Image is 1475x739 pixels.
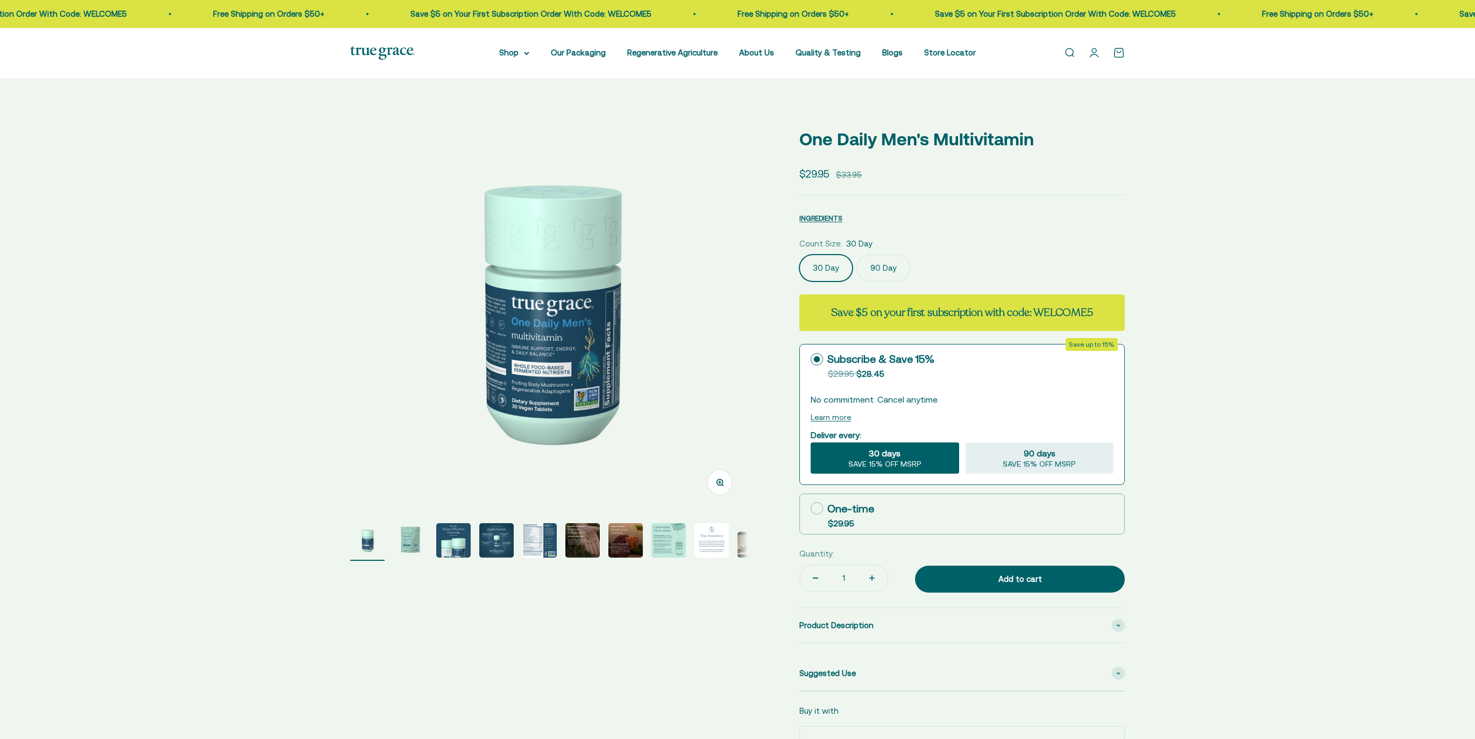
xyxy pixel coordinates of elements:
[651,523,686,558] img: One Daily Men's Multivitamin
[565,523,600,558] img: One Daily Men's Multivitamin
[608,523,643,558] img: One Daily Men's Multivitamin
[924,48,976,57] a: Store Locator
[799,166,829,182] sale-price: $29.95
[799,619,874,632] span: Product Description
[799,125,1125,153] p: One Daily Men's Multivitamin
[350,523,385,561] button: Go to item 1
[393,523,428,558] img: Daily Multivitamin for Immune Support, Energy, and Daily Balance* - Vitamin A, Vitamin D3, and Zi...
[520,9,632,18] a: Free Shipping on Orders $50+
[350,112,748,510] img: One Daily Men's Multivitamin
[846,237,873,250] span: 30 Day
[937,573,1103,586] div: Add to cart
[436,523,471,561] button: Go to item 3
[737,532,772,561] button: Go to item 10
[831,305,1093,320] strong: Save $5 on your first subscription with code: WELCOME5
[499,46,529,59] summary: Shop
[799,656,1125,691] summary: Suggested Use
[193,8,434,20] p: Save $5 on Your First Subscription Order With Code: WELCOME5
[551,48,606,57] a: Our Packaging
[915,566,1125,593] button: Add to cart
[856,565,888,591] button: Increase quantity
[522,523,557,558] img: One Daily Men's Multivitamin
[627,48,718,57] a: Regenerative Agriculture
[565,523,600,561] button: Go to item 6
[393,523,428,561] button: Go to item 2
[350,523,385,558] img: One Daily Men's Multivitamin
[436,523,471,558] img: One Daily Men's Multivitamin
[800,565,831,591] button: Decrease quantity
[799,705,839,717] p: Buy it with
[836,168,862,181] compare-at-price: $33.95
[608,523,643,561] button: Go to item 7
[522,523,557,561] button: Go to item 5
[479,523,514,558] img: One Daily Men's Multivitamin
[694,523,729,558] img: One Daily Men's Multivitamin
[651,523,686,561] button: Go to item 8
[718,8,959,20] p: Save $5 on Your First Subscription Order With Code: WELCOME5
[799,214,842,222] span: INGREDIENTS
[799,667,856,680] span: Suggested Use
[796,48,861,57] a: Quality & Testing
[739,48,774,57] a: About Us
[799,237,842,250] legend: Count Size:
[479,523,514,561] button: Go to item 4
[799,547,834,560] label: Quantity:
[799,212,842,224] button: INGREDIENTS
[882,48,903,57] a: Blogs
[694,523,729,561] button: Go to item 9
[1045,9,1156,18] a: Free Shipping on Orders $50+
[799,608,1125,643] summary: Product Description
